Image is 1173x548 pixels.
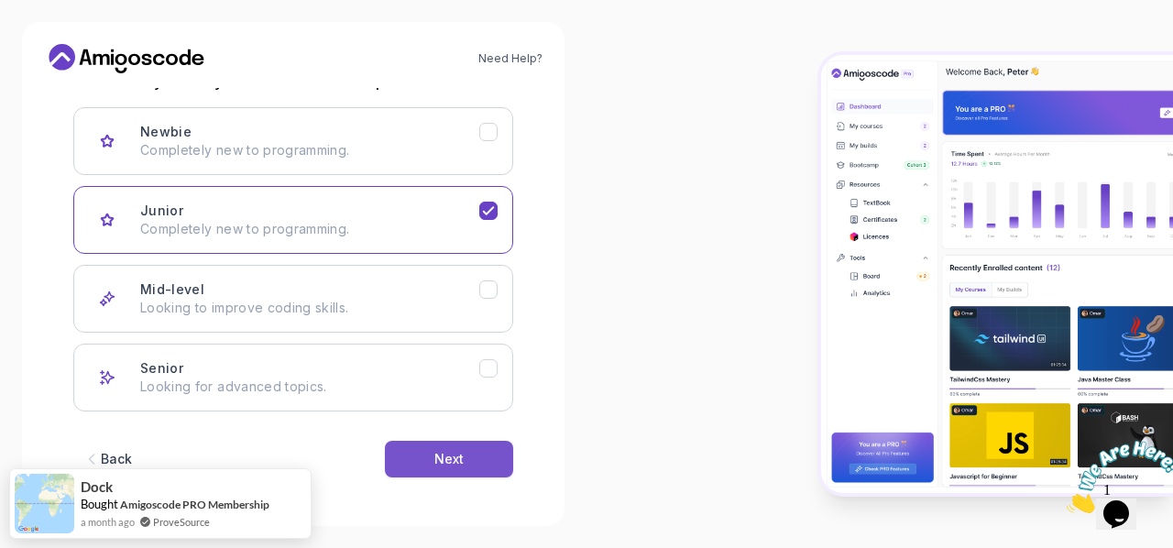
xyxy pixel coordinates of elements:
h3: Junior [140,202,183,220]
p: Looking to improve coding skills. [140,299,479,317]
p: Looking for advanced topics. [140,378,479,396]
div: Next [434,450,464,468]
button: Next [385,441,513,477]
div: Back [101,450,132,468]
span: Bought [81,497,118,511]
img: provesource social proof notification image [15,474,74,533]
span: Dock [81,479,113,495]
button: Mid-level [73,265,513,333]
button: Newbie [73,107,513,175]
a: Need Help? [478,51,543,66]
button: Junior [73,186,513,254]
a: Home link [44,44,209,73]
p: Completely new to programming. [140,141,479,159]
h3: Senior [140,359,183,378]
p: Completely new to programming. [140,220,479,238]
span: 1 [7,7,15,23]
img: Amigoscode Dashboard [821,55,1173,493]
button: Back [73,441,141,477]
h3: Newbie [140,123,192,141]
span: a month ago [81,514,135,530]
h3: Mid-level [140,280,204,299]
button: Senior [73,344,513,411]
img: Chat attention grabber [7,7,121,80]
iframe: chat widget [1059,433,1173,521]
a: Amigoscode PRO Membership [120,498,269,511]
a: ProveSource [153,514,210,530]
